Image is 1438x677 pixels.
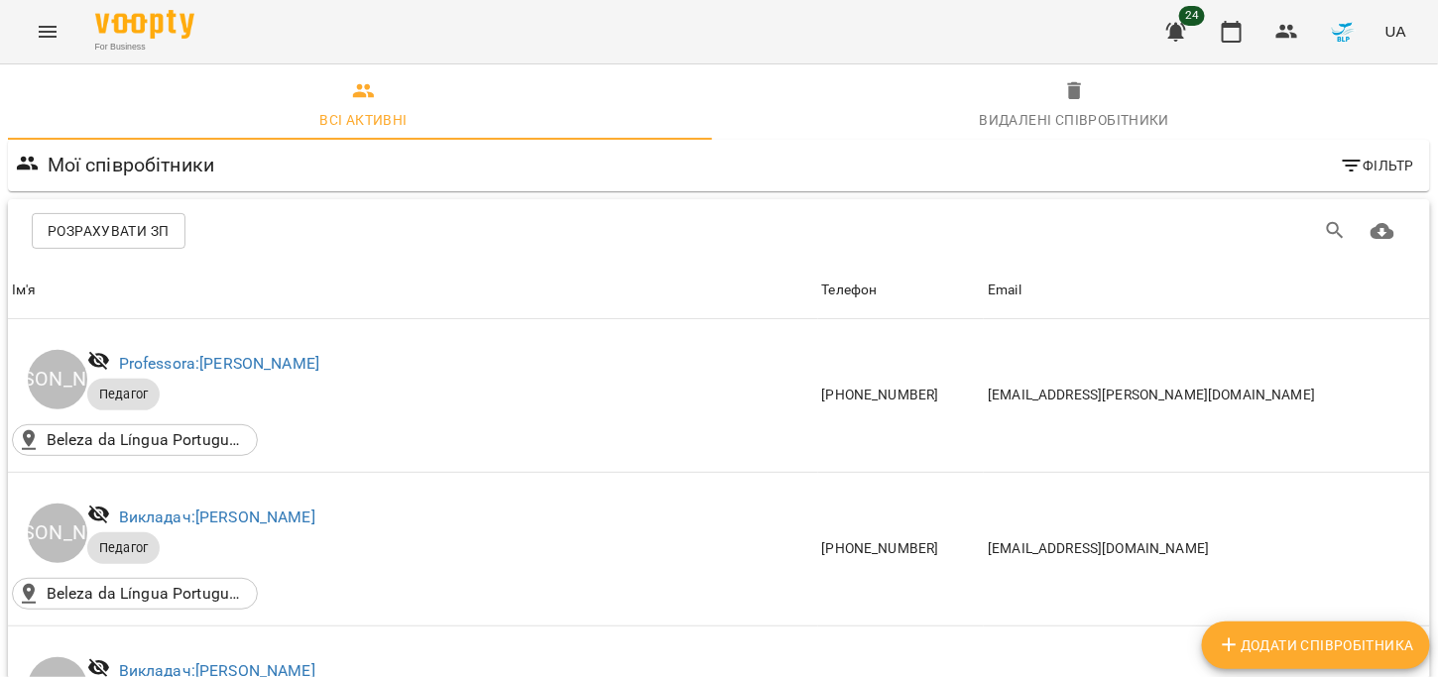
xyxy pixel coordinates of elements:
[818,319,985,473] td: [PHONE_NUMBER]
[12,279,37,302] div: Ім'я
[1312,207,1360,255] button: Пошук
[822,279,981,302] span: Телефон
[8,199,1430,263] div: Table Toolbar
[984,319,1430,473] td: [EMAIL_ADDRESS][PERSON_NAME][DOMAIN_NAME]
[28,504,87,563] div: [PERSON_NAME]
[95,41,194,54] span: For Business
[1359,207,1406,255] button: Завантажити CSV
[12,279,37,302] div: Sort
[47,582,245,606] p: Beleza da Língua Portuguesa
[87,539,160,557] span: Педагог
[822,279,878,302] div: Телефон
[32,213,185,249] button: Розрахувати ЗП
[1330,18,1358,46] img: c7f5e1a064d124ef1452b6640ba4a0c5.png
[119,508,315,526] a: Викладач:[PERSON_NAME]
[319,108,407,132] div: Всі активні
[988,279,1021,302] div: Sort
[87,386,160,403] span: Педагог
[12,578,258,610] div: Beleza da Língua Portuguesa()
[988,279,1426,302] span: Email
[1332,148,1422,183] button: Фільтр
[1179,6,1205,26] span: 24
[1385,21,1406,42] span: UA
[119,354,320,373] a: Professora:[PERSON_NAME]
[24,8,71,56] button: Menu
[48,219,170,243] span: Розрахувати ЗП
[48,150,215,180] h6: Мої співробітники
[47,428,245,452] p: Beleza da Língua Portuguesa
[1340,154,1414,177] span: Фільтр
[980,108,1170,132] div: Видалені cпівробітники
[984,472,1430,625] td: [EMAIL_ADDRESS][DOMAIN_NAME]
[12,424,258,456] div: Beleza da Língua Portuguesa()
[12,279,814,302] span: Ім'я
[988,279,1021,302] div: Email
[822,279,878,302] div: Sort
[28,350,87,409] div: [PERSON_NAME]
[95,10,194,39] img: Voopty Logo
[818,472,985,625] td: [PHONE_NUMBER]
[1202,621,1430,669] button: Додати співробітника
[1218,633,1414,657] span: Додати співробітника
[1378,13,1414,50] button: UA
